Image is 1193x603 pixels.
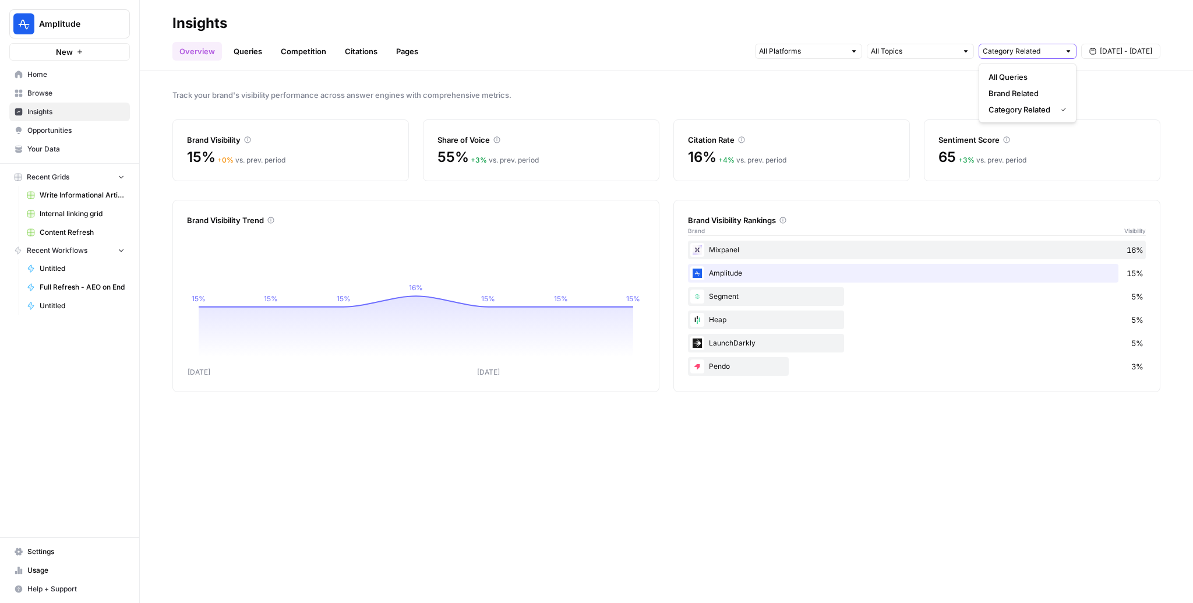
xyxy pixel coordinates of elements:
a: Internal linking grid [22,204,130,223]
button: Help + Support [9,580,130,598]
span: + 3 % [471,156,487,164]
img: sy286mhi969bcwyjwwimc37612sd [690,290,704,304]
img: Amplitude Logo [13,13,34,34]
div: vs. prev. period [471,155,539,165]
span: 15% [1127,267,1143,279]
a: Your Data [9,140,130,158]
span: Category Related [989,104,1051,115]
a: Home [9,65,130,84]
span: 15% [187,148,215,167]
span: Amplitude [39,18,110,30]
span: Visibility [1124,226,1146,235]
div: Sentiment Score [938,134,1146,146]
a: Competition [274,42,333,61]
span: Home [27,69,125,80]
span: Insights [27,107,125,117]
a: Opportunities [9,121,130,140]
a: Full Refresh - AEO on End [22,278,130,297]
div: Share of Voice [437,134,645,146]
span: + 0 % [217,156,234,164]
img: piswy9vrvpur08uro5cr7jpu448u [690,359,704,373]
span: Content Refresh [40,227,125,238]
a: Browse [9,84,130,103]
div: vs. prev. period [718,155,786,165]
tspan: 15% [626,294,640,303]
span: Recent Grids [27,172,69,182]
a: Untitled [22,259,130,278]
a: Usage [9,561,130,580]
div: Segment [688,287,1146,306]
span: Usage [27,565,125,576]
button: Recent Workflows [9,242,130,259]
input: Category Related [983,45,1060,57]
a: Overview [172,42,222,61]
span: Your Data [27,144,125,154]
button: [DATE] - [DATE] [1081,44,1160,59]
button: Recent Grids [9,168,130,186]
div: Amplitude [688,264,1146,283]
tspan: 16% [409,283,423,292]
span: Write Informational Article [40,190,125,200]
div: Insights [172,14,227,33]
button: Workspace: Amplitude [9,9,130,38]
tspan: 15% [481,294,495,303]
div: vs. prev. period [217,155,285,165]
span: + 4 % [718,156,735,164]
span: Help + Support [27,584,125,594]
img: hdko13hyuhwg1mhygqh90h4cqepu [690,313,704,327]
span: Untitled [40,301,125,311]
span: Full Refresh - AEO on End [40,282,125,292]
tspan: 15% [192,294,206,303]
div: vs. prev. period [958,155,1026,165]
a: Settings [9,542,130,561]
span: [DATE] - [DATE] [1100,46,1152,57]
div: Pendo [688,357,1146,376]
a: Content Refresh [22,223,130,242]
span: 65 [938,148,956,167]
span: Recent Workflows [27,245,87,256]
span: New [56,46,73,58]
span: Opportunities [27,125,125,136]
span: Track your brand's visibility performance across answer engines with comprehensive metrics. [172,89,1160,101]
tspan: [DATE] [188,368,210,376]
div: LaunchDarkly [688,334,1146,352]
tspan: 15% [337,294,351,303]
span: 5% [1131,291,1143,302]
img: 2tn0gblkuxfczbh0ojsittpzj9ya [690,336,704,350]
div: Brand Visibility Rankings [688,214,1146,226]
tspan: 15% [264,294,278,303]
tspan: [DATE] [477,368,500,376]
a: Queries [227,42,269,61]
span: 3% [1131,361,1143,372]
span: Settings [27,546,125,557]
span: Browse [27,88,125,98]
span: All Queries [989,71,1062,83]
span: 16% [688,148,716,167]
div: Mixpanel [688,241,1146,259]
span: Internal linking grid [40,209,125,219]
div: Brand Visibility Trend [187,214,645,226]
span: Brand [688,226,705,235]
a: Pages [389,42,425,61]
div: Brand Visibility [187,134,394,146]
img: b2fazibalt0en05655e7w9nio2z4 [690,266,704,280]
a: Insights [9,103,130,121]
span: + 3 % [958,156,975,164]
input: All Platforms [759,45,845,57]
span: Untitled [40,263,125,274]
span: Brand Related [989,87,1062,99]
a: Untitled [22,297,130,315]
span: 5% [1131,337,1143,349]
span: 5% [1131,314,1143,326]
div: Heap [688,311,1146,329]
a: Citations [338,42,384,61]
span: 16% [1127,244,1143,256]
button: New [9,43,130,61]
tspan: 15% [554,294,568,303]
div: Citation Rate [688,134,895,146]
a: Write Informational Article [22,186,130,204]
span: 55% [437,148,468,167]
input: All Topics [871,45,957,57]
img: y0fpp64k3yag82e8u6ho1nmr2p0n [690,243,704,257]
